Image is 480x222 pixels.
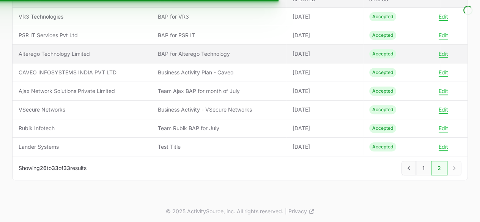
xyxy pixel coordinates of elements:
span: [DATE] [293,13,357,20]
button: Edit [439,69,448,76]
span: CAVEO INFOSYSTEMS INDIA PVT LTD [19,69,146,76]
p: © 2025 ActivitySource, inc. All rights reserved. [166,208,283,215]
span: VSecure Networks [19,106,146,113]
span: Test Title [158,143,280,151]
a: 1 [416,161,431,175]
span: [DATE] [293,50,357,58]
span: BAP for PSR IT [158,31,280,39]
span: Rubik Infotech [19,124,146,132]
button: Edit [439,106,448,113]
span: 33 [63,165,70,171]
button: Edit [439,50,448,57]
span: Lander Systems [19,143,146,151]
span: BAP for VR3 [158,13,280,20]
button: Edit [439,32,448,39]
span: 26 [40,165,47,171]
span: Business Activity - VSecure Networks [158,106,280,113]
span: PSR IT Services Pvt Ltd [19,31,146,39]
span: Alterego Technology Limited [19,50,146,58]
span: Team Ajax BAP for month of July [158,87,280,95]
button: Edit [439,125,448,132]
p: Showing to of results [19,164,87,172]
span: [DATE] [293,69,357,76]
span: [DATE] [293,124,357,132]
span: 33 [52,165,58,171]
button: Edit [439,13,448,20]
span: VR3 Technologies [19,13,146,20]
span: [DATE] [293,87,357,95]
span: | [285,208,287,215]
a: Privacy [288,208,315,215]
button: Edit [439,143,448,150]
span: [DATE] [293,143,357,151]
span: Business Activity Plan - Caveo [158,69,280,76]
a: Previous [401,161,416,175]
span: Ajax Network Solutions Private Limited [19,87,146,95]
a: 2 [431,161,447,175]
span: [DATE] [293,106,357,113]
span: BAP for Alterego Technology [158,50,280,58]
button: Edit [439,88,448,94]
span: Team Rubik BAP for July [158,124,280,132]
span: [DATE] [293,31,357,39]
